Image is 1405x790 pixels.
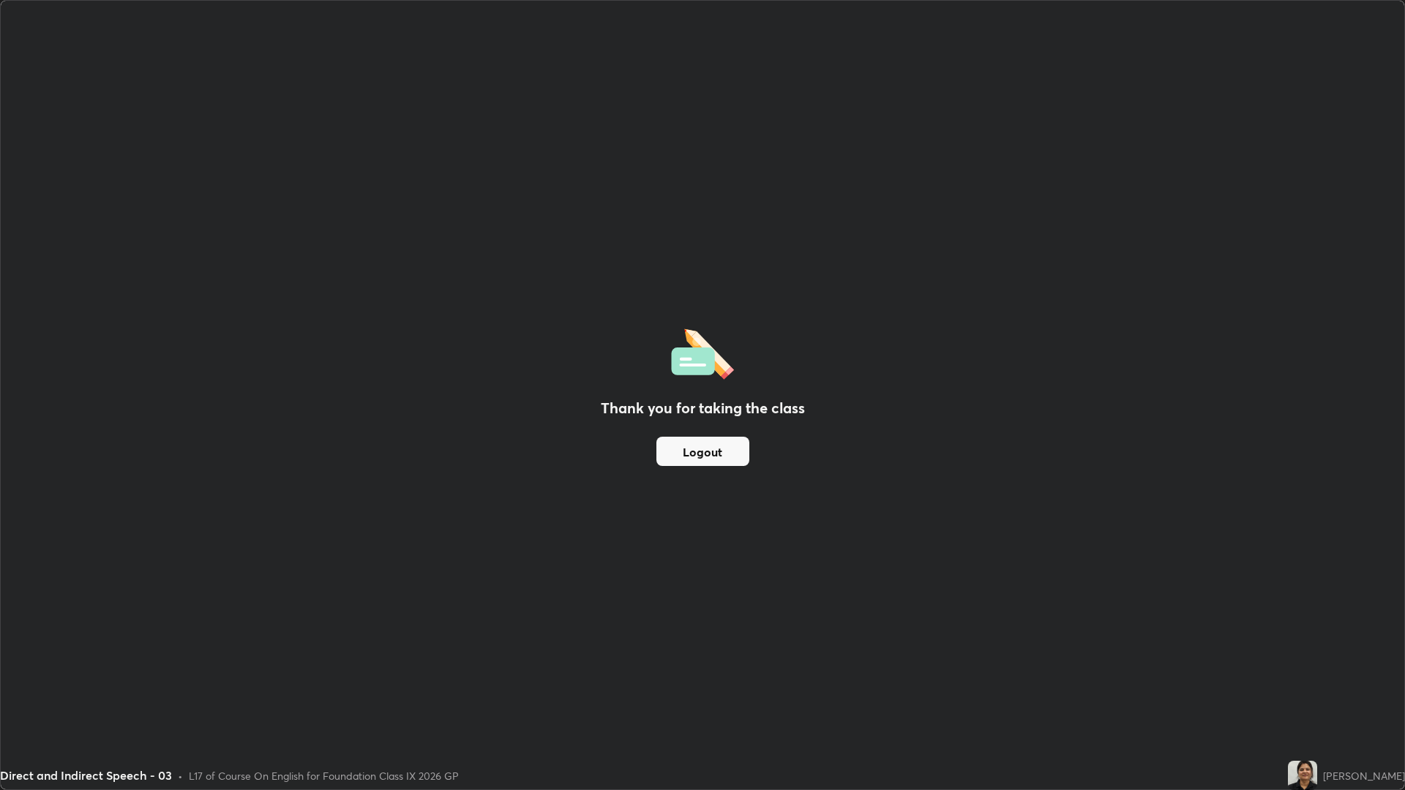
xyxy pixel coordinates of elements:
[1288,761,1317,790] img: 1781f5688b4a419e9e2ef2943c22657b.jpg
[601,397,805,419] h2: Thank you for taking the class
[178,768,183,783] div: •
[656,437,749,466] button: Logout
[1323,768,1405,783] div: [PERSON_NAME]
[189,768,459,783] div: L17 of Course On English for Foundation Class IX 2026 GP
[671,324,734,380] img: offlineFeedback.1438e8b3.svg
